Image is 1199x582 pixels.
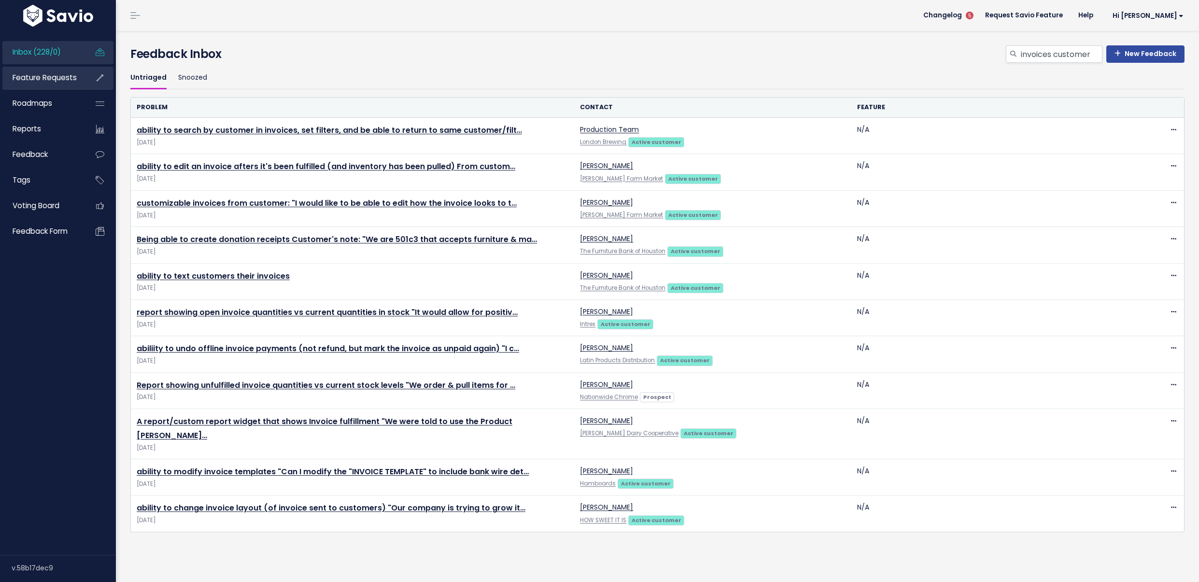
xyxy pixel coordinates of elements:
[851,299,1128,336] td: N/A
[1071,8,1101,23] a: Help
[137,138,568,148] span: [DATE]
[13,124,41,134] span: Reports
[137,174,568,184] span: [DATE]
[2,67,80,89] a: Feature Requests
[618,478,674,488] a: Active customer
[580,270,633,280] a: [PERSON_NAME]
[851,118,1128,154] td: N/A
[580,125,639,134] a: Production Team
[851,154,1128,190] td: N/A
[137,380,515,391] a: Report showing unfulfilled invoice quantities vs current stock levels "We order & pull items for …
[137,161,515,172] a: ability to edit an invoice afters it's been fulfilled (and inventory has been pulled) From custom…
[628,515,684,525] a: Active customer
[601,320,650,328] strong: Active customer
[2,169,80,191] a: Tags
[580,175,663,183] a: [PERSON_NAME] Farm Market
[137,234,537,245] a: Being able to create donation receipts Customer's note: "We are 501c3 that accepts furniture & ma…
[628,137,684,146] a: Active customer
[2,92,80,114] a: Roadmaps
[923,12,962,19] span: Changelog
[1020,45,1102,63] input: Search inbox...
[137,479,568,489] span: [DATE]
[13,98,52,108] span: Roadmaps
[580,516,626,524] a: HOW SWEET IT IS
[2,118,80,140] a: Reports
[668,175,718,183] strong: Active customer
[580,480,616,487] a: Hamboards
[851,409,1128,459] td: N/A
[137,343,519,354] a: abiliity to undo offline invoice payments (not refund, but mark the invoice as unpaid again) "I c…
[21,5,96,27] img: logo-white.9d6f32f41409.svg
[580,416,633,426] a: [PERSON_NAME]
[13,175,30,185] span: Tags
[580,393,638,401] a: Nationwide Chrome
[137,515,568,525] span: [DATE]
[2,195,80,217] a: Voting Board
[131,98,574,117] th: Problem
[580,211,663,219] a: [PERSON_NAME] Farm Market
[137,270,290,282] a: ability to text customers their invoices
[851,98,1128,117] th: Feature
[13,200,59,211] span: Voting Board
[1106,45,1185,63] a: New Feedback
[632,138,681,146] strong: Active customer
[580,161,633,170] a: [PERSON_NAME]
[668,211,718,219] strong: Active customer
[580,307,633,316] a: [PERSON_NAME]
[580,234,633,243] a: [PERSON_NAME]
[580,356,655,364] a: Latin Products Distribution
[137,307,518,318] a: report showing open invoice quantities vs current quantities in stock "It would allow for positiv…
[2,143,80,166] a: Feedback
[580,198,633,207] a: [PERSON_NAME]
[580,343,633,353] a: [PERSON_NAME]
[851,372,1128,409] td: N/A
[580,247,665,255] a: The Furniture Bank of Houston
[130,45,1185,63] h4: Feedback Inbox
[580,320,595,328] a: Intrex
[178,67,207,89] a: Snoozed
[580,429,678,437] a: [PERSON_NAME] Dairy Cooperative
[137,502,525,513] a: ability to change invoice layout (of invoice sent to customers) "Our company is trying to grow it…
[680,428,736,438] a: Active customer
[2,220,80,242] a: Feedback form
[13,47,61,57] span: Inbox (228/0)
[657,355,713,365] a: Active customer
[137,356,568,366] span: [DATE]
[667,246,723,256] a: Active customer
[574,98,851,117] th: Contact
[137,392,568,402] span: [DATE]
[665,173,721,183] a: Active customer
[137,466,529,477] a: ability to modify invoice templates "Can I modify the "INVOICE TEMPLATE" to include bank wire det…
[851,190,1128,227] td: N/A
[977,8,1071,23] a: Request Savio Feature
[671,247,720,255] strong: Active customer
[137,320,568,330] span: [DATE]
[130,67,167,89] a: Untriaged
[580,138,626,146] a: London Brewing
[966,12,973,19] span: 5
[12,555,116,581] div: v.58b17dec9
[137,125,522,136] a: ability to search by customer in invoices, set filters, and be able to return to same customer/filt…
[137,211,568,221] span: [DATE]
[2,41,80,63] a: Inbox (228/0)
[632,516,681,524] strong: Active customer
[851,459,1128,496] td: N/A
[580,502,633,512] a: [PERSON_NAME]
[580,466,633,476] a: [PERSON_NAME]
[13,72,77,83] span: Feature Requests
[665,210,721,219] a: Active customer
[851,336,1128,372] td: N/A
[671,284,720,292] strong: Active customer
[851,227,1128,263] td: N/A
[851,263,1128,299] td: N/A
[660,356,710,364] strong: Active customer
[580,284,665,292] a: The Furniture Bank of Houston
[1113,12,1184,19] span: Hi [PERSON_NAME]
[597,319,653,328] a: Active customer
[137,247,568,257] span: [DATE]
[580,380,633,389] a: [PERSON_NAME]
[643,393,671,401] strong: Prospect
[640,392,674,401] a: Prospect
[137,443,568,453] span: [DATE]
[13,149,48,159] span: Feedback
